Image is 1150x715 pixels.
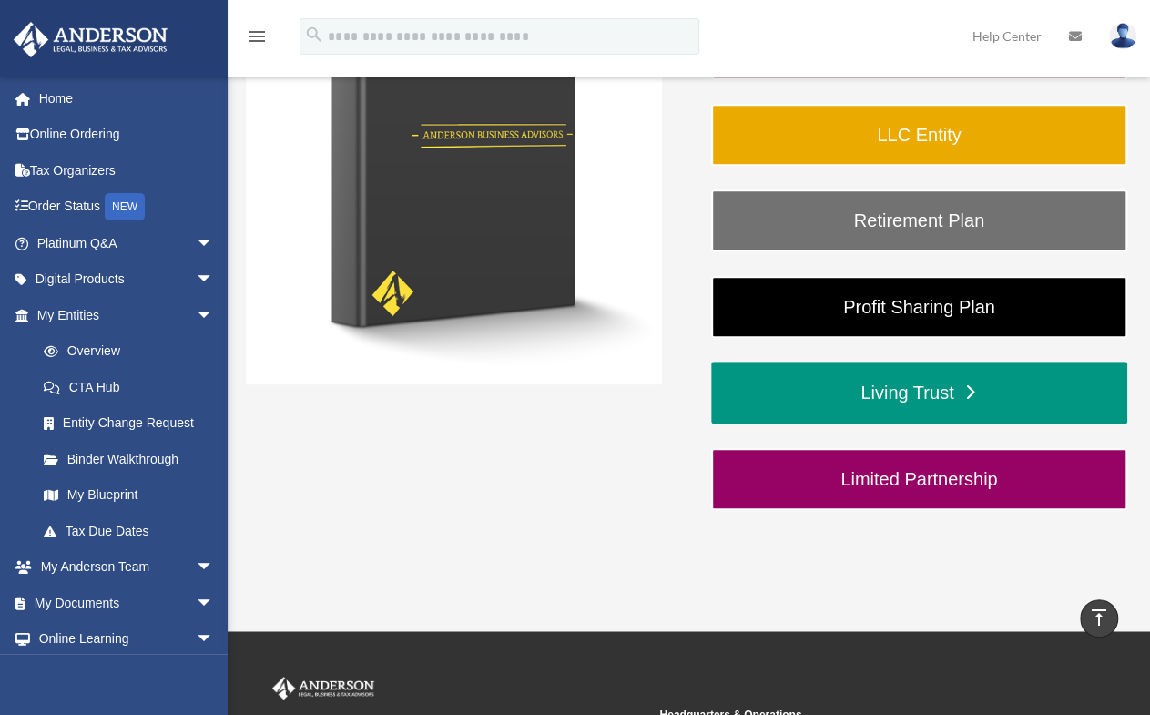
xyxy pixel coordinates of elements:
img: Anderson Advisors Platinum Portal [269,677,378,700]
a: My Documentsarrow_drop_down [13,585,241,621]
a: Online Ordering [13,117,241,153]
a: Online Learningarrow_drop_down [13,621,241,658]
a: Tax Due Dates [25,513,241,549]
a: vertical_align_top [1080,599,1118,638]
a: Order StatusNEW [13,189,241,226]
a: Digital Productsarrow_drop_down [13,261,241,298]
span: arrow_drop_down [196,585,232,622]
a: Entity Change Request [25,405,241,442]
a: Retirement Plan [711,189,1127,251]
span: arrow_drop_down [196,225,232,262]
span: arrow_drop_down [196,549,232,587]
a: Limited Partnership [711,448,1127,510]
i: vertical_align_top [1088,607,1110,628]
a: My Entitiesarrow_drop_down [13,297,241,333]
span: arrow_drop_down [196,621,232,659]
a: Living Trust [711,362,1127,424]
a: LLC Entity [711,104,1127,166]
a: CTA Hub [25,369,241,405]
a: Overview [25,333,241,370]
a: Tax Organizers [13,152,241,189]
a: My Anderson Teamarrow_drop_down [13,549,241,586]
a: My Blueprint [25,477,241,514]
img: Anderson Advisors Platinum Portal [8,22,173,57]
img: User Pic [1109,23,1136,49]
a: menu [246,32,268,47]
a: Home [13,80,241,117]
a: Profit Sharing Plan [711,276,1127,338]
span: arrow_drop_down [196,297,232,334]
span: arrow_drop_down [196,261,232,299]
a: Binder Walkthrough [25,441,232,477]
div: NEW [105,193,145,220]
i: search [304,25,324,45]
i: menu [246,26,268,47]
a: Platinum Q&Aarrow_drop_down [13,225,241,261]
